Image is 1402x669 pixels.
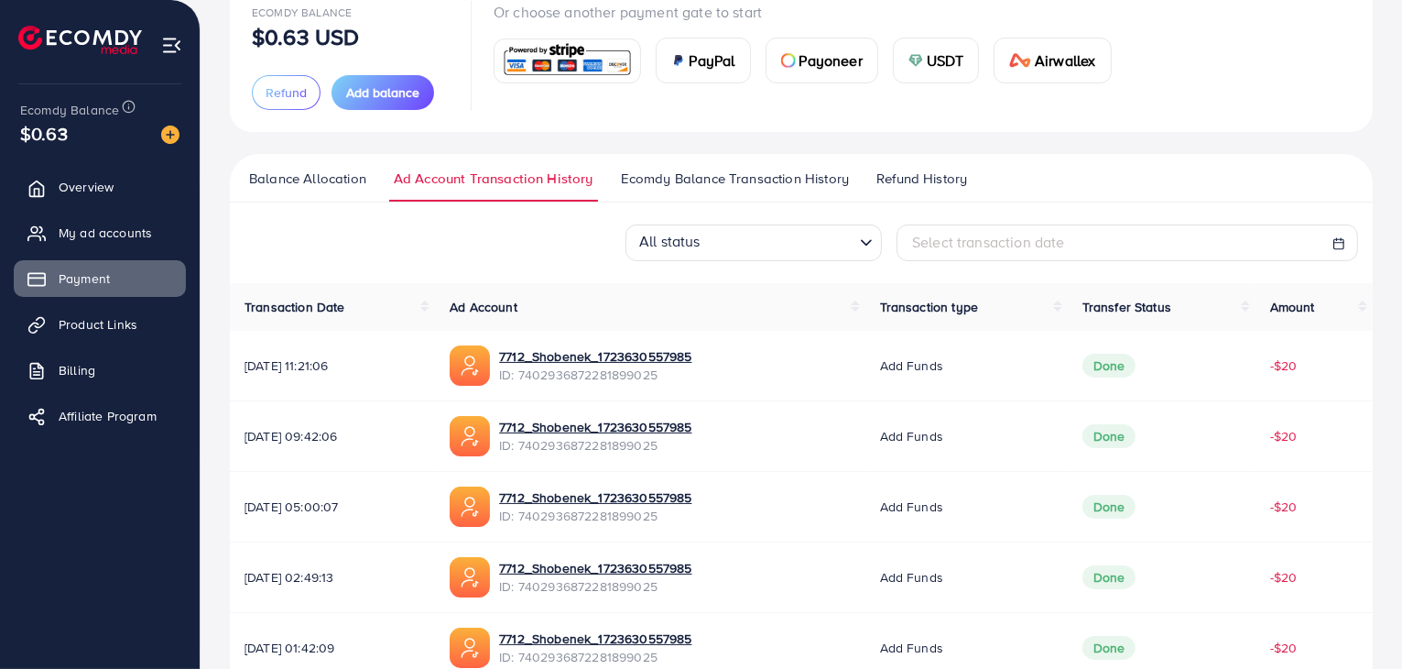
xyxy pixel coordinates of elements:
a: Overview [14,169,186,205]
span: [DATE] 09:42:06 [245,427,420,445]
span: Ecomdy Balance [252,5,352,20]
span: Transfer Status [1082,298,1171,316]
span: -$20 [1270,427,1298,445]
span: Amount [1270,298,1315,316]
span: Done [1082,424,1136,448]
span: Ad Account [450,298,517,316]
span: Transaction type [880,298,979,316]
span: ID: 7402936872281899025 [499,436,691,455]
img: ic-ads-acc.e4c84228.svg [450,487,490,527]
span: Ecomdy Balance [20,101,119,119]
img: ic-ads-acc.e4c84228.svg [450,628,490,668]
img: logo [18,26,142,54]
span: -$20 [1270,356,1298,375]
span: Done [1082,636,1136,660]
span: Affiliate Program [59,407,157,425]
span: -$20 [1270,639,1298,657]
span: PayPal [690,49,735,71]
a: card [494,38,641,83]
span: ID: 7402936872281899025 [499,507,691,525]
span: Refund [266,83,307,102]
span: Done [1082,354,1136,378]
button: Add balance [331,75,434,110]
span: -$20 [1270,568,1298,587]
span: [DATE] 05:00:07 [245,498,420,516]
a: My ad accounts [14,214,186,251]
span: [DATE] 01:42:09 [245,639,420,657]
span: Ad Account Transaction History [394,169,593,189]
a: 7712_Shobenek_1723630557985 [499,347,691,366]
img: card [1009,53,1031,68]
span: ID: 7402936872281899025 [499,366,691,384]
span: My ad accounts [59,224,152,242]
a: 7712_Shobenek_1723630557985 [499,630,691,648]
a: 7712_Shobenek_1723630557985 [499,418,691,436]
span: Overview [59,178,114,196]
img: card [500,41,635,81]
span: [DATE] 11:21:06 [245,356,420,375]
span: Done [1082,565,1136,589]
span: Add funds [880,427,943,445]
a: cardAirwallex [994,38,1111,83]
span: [DATE] 02:49:13 [245,568,420,587]
span: Select transaction date [912,232,1065,252]
a: Product Links [14,306,186,343]
img: menu [161,35,182,56]
p: $0.63 USD [252,26,359,48]
span: Billing [59,361,95,379]
span: ID: 7402936872281899025 [499,648,691,666]
span: Add balance [346,83,419,102]
a: 7712_Shobenek_1723630557985 [499,559,691,577]
span: Airwallex [1035,49,1095,71]
div: Search for option [625,225,882,261]
img: card [671,53,686,68]
span: Product Links [59,315,137,334]
a: Affiliate Program [14,398,186,434]
img: image [161,126,179,144]
a: cardUSDT [893,38,980,83]
img: ic-ads-acc.e4c84228.svg [450,557,490,598]
span: Payoneer [799,49,863,71]
span: Add funds [880,568,943,587]
span: Done [1082,495,1136,519]
span: Refund History [876,169,967,189]
img: ic-ads-acc.e4c84228.svg [450,345,490,386]
a: Billing [14,352,186,389]
button: Refund [252,75,321,110]
a: cardPayoneer [766,38,878,83]
span: Add funds [880,356,943,375]
span: ID: 7402936872281899025 [499,577,691,596]
span: $0.63 [20,120,68,147]
span: All status [636,226,704,257]
span: USDT [927,49,964,71]
span: Add funds [880,498,943,516]
p: Or choose another payment gate to start [494,1,1126,23]
span: Transaction Date [245,298,345,316]
span: Ecomdy Balance Transaction History [621,169,849,189]
span: Balance Allocation [249,169,366,189]
a: 7712_Shobenek_1723630557985 [499,488,691,507]
iframe: Chat [1324,587,1388,655]
a: cardPayPal [656,38,751,83]
span: Payment [59,269,110,288]
img: card [781,53,796,68]
a: Payment [14,260,186,297]
span: Add funds [880,639,943,657]
img: card [908,53,923,68]
span: -$20 [1270,498,1298,516]
img: ic-ads-acc.e4c84228.svg [450,416,490,456]
input: Search for option [706,227,853,257]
